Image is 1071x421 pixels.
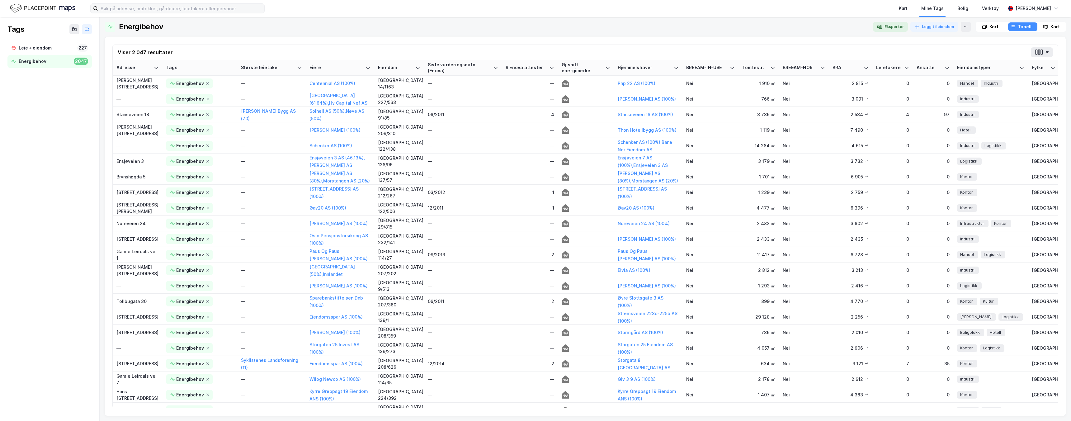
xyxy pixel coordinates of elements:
div: 0 [876,205,909,211]
div: [GEOGRAPHIC_DATA], 208/626 [378,357,420,370]
div: 0 [876,142,909,149]
div: [GEOGRAPHIC_DATA] [1032,220,1055,227]
div: 4 615 ㎡ [833,142,869,149]
div: 1 293 ㎡ [742,282,775,289]
span: Logistikk [984,142,1002,149]
div: Leietakere [876,65,902,71]
div: [GEOGRAPHIC_DATA] [1032,329,1055,336]
div: [GEOGRAPHIC_DATA], 114/27 [378,248,420,261]
div: 3 736 ㎡ [742,111,775,118]
div: 06/2011 [428,298,498,305]
div: 11 417 ㎡ [742,251,775,258]
div: 0 [917,173,950,180]
div: Nei [686,345,735,351]
div: 0 [876,345,909,351]
div: Nei [783,173,825,180]
span: Hotell [960,127,971,133]
span: Kontor [960,205,973,211]
div: Nei [783,80,825,87]
div: [GEOGRAPHIC_DATA], 209/310 [378,124,420,137]
div: 0 [917,96,950,102]
div: 1 [506,189,554,196]
div: [GEOGRAPHIC_DATA], 212/267 [378,186,420,199]
div: — [116,96,159,102]
div: — [241,158,302,164]
div: Energibehov [176,111,204,118]
div: — [241,96,302,102]
div: Nei [783,267,825,273]
span: Infrastruktur [960,220,984,227]
div: — [428,220,498,227]
div: — [428,282,498,289]
div: — [506,173,554,180]
div: [GEOGRAPHIC_DATA] [1032,236,1055,242]
span: Logistikk [984,251,1001,258]
div: — [241,314,302,320]
a: Leie + eiendom227 [7,42,92,54]
div: 2 416 ㎡ [833,282,869,289]
div: Nei [783,96,825,102]
div: — [428,329,498,336]
div: 1 910 ㎡ [742,80,775,87]
div: Nei [783,251,825,258]
div: Nei [686,314,735,320]
div: Kart [1050,23,1060,31]
div: [GEOGRAPHIC_DATA], 9/513 [378,279,420,292]
div: 2 815 ㎡ [833,80,869,87]
div: 3 091 ㎡ [833,96,869,102]
div: BRA [833,65,861,71]
span: Industri [960,267,974,273]
span: Industri [960,142,974,149]
div: 4 057 ㎡ [742,345,775,351]
div: [GEOGRAPHIC_DATA] [1032,314,1055,320]
div: Eiere [309,65,363,71]
span: Handel [960,251,974,258]
div: 4 [876,111,909,118]
div: 227 [77,44,88,52]
div: [GEOGRAPHIC_DATA] [1032,267,1055,273]
iframe: Chat Widget [1040,391,1071,421]
div: — [241,329,302,336]
div: Energibehov [176,329,204,336]
div: — [428,173,498,180]
div: — [428,314,498,320]
div: 1 119 ㎡ [742,127,775,133]
span: Boligblokk [960,329,980,336]
div: [GEOGRAPHIC_DATA], 128/96 [378,155,420,168]
span: Industri [960,236,974,242]
div: Nei [686,236,735,242]
div: — [428,158,498,164]
div: Gj.snitt. energimerke [562,62,603,73]
div: 2 606 ㎡ [833,345,869,351]
div: [STREET_ADDRESS] [116,236,159,242]
div: Eiendom [378,65,413,71]
div: Eiendomstyper [957,65,1017,71]
div: — [428,345,498,351]
div: — [506,236,554,242]
div: Fylke [1032,65,1048,71]
div: Nei [686,96,735,102]
span: Kontor [960,345,973,351]
div: Energibehov [119,22,163,32]
div: 0 [876,189,909,196]
div: Tags [7,24,24,34]
div: 2 482 ㎡ [742,220,775,227]
div: [GEOGRAPHIC_DATA], 227/563 [378,92,420,106]
div: — [428,142,498,149]
div: [GEOGRAPHIC_DATA] [1032,282,1055,289]
div: Energibehov [176,158,204,165]
span: Logistikk [960,282,977,289]
div: 4 770 ㎡ [833,298,869,305]
div: 0 [917,314,950,320]
div: [GEOGRAPHIC_DATA] [1032,189,1055,196]
div: 736 ㎡ [742,329,775,336]
div: Nei [686,127,735,133]
div: 0 [876,267,909,273]
div: 3 732 ㎡ [833,158,869,164]
div: — [241,345,302,351]
div: Siste vurderingsdato (Enova) [428,62,491,73]
div: — [241,205,302,211]
span: Industri [984,80,998,87]
div: [GEOGRAPHIC_DATA], 14/1163 [378,77,420,90]
div: [GEOGRAPHIC_DATA] [1032,80,1055,87]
